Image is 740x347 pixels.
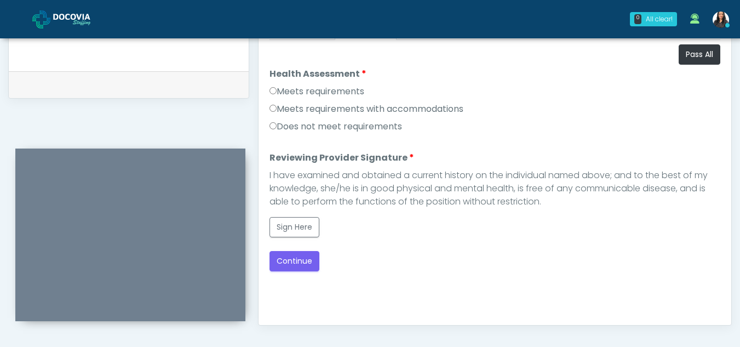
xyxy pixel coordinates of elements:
div: 0 [634,14,641,24]
img: Viral Patel [713,12,729,28]
a: 0 All clear! [623,8,684,31]
button: Sign Here [269,217,319,237]
button: Continue [269,251,319,271]
a: Docovia [32,1,108,37]
iframe: To enrich screen reader interactions, please activate Accessibility in Grammarly extension settings [15,162,245,321]
label: Meets requirements with accommodations [269,103,463,116]
button: Pass All [679,44,720,65]
div: All clear! [646,14,673,24]
input: Meets requirements [269,87,277,94]
button: Open LiveChat chat widget [9,4,42,37]
input: Does not meet requirements [269,122,277,129]
input: Meets requirements with accommodations [269,105,277,112]
label: Reviewing Provider Signature [269,151,414,164]
label: Meets requirements [269,85,364,98]
label: Does not meet requirements [269,120,402,133]
label: Health Assessment [269,67,366,81]
img: Docovia [53,14,108,25]
div: I have examined and obtained a current history on the individual named above; and to the best of ... [269,169,720,208]
img: Docovia [32,10,50,29]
